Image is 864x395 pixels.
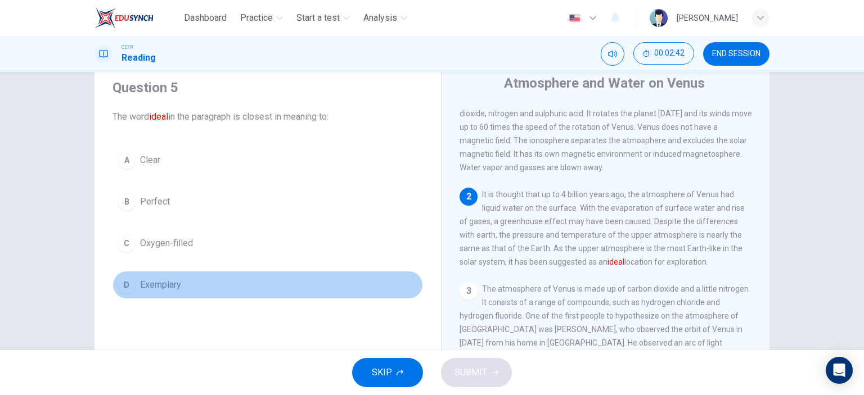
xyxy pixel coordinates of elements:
div: B [118,193,136,211]
div: Mute [601,42,624,66]
button: COxygen-filled [112,229,423,257]
button: BPerfect [112,188,423,216]
div: A [118,151,136,169]
img: en [568,14,582,22]
button: END SESSION [703,42,769,66]
font: ideal [607,257,624,266]
div: 2 [460,188,478,206]
img: Profile picture [650,9,668,27]
span: Dashboard [184,11,227,25]
span: 00:02:42 [654,49,685,58]
span: Practice [240,11,273,25]
div: Open Intercom Messenger [826,357,853,384]
span: CEFR [121,43,133,51]
h4: Atmosphere and Water on Venus [504,74,705,92]
button: Start a test [292,8,354,28]
button: Dashboard [179,8,231,28]
span: It is thought that up to 4 billion years ago, the atmosphere of Venus had liquid water on the sur... [460,190,745,266]
button: Practice [236,8,287,28]
button: SKIP [352,358,423,387]
img: EduSynch logo [94,7,154,29]
button: Analysis [359,8,412,28]
font: ideal [149,111,168,122]
span: Analysis [363,11,397,25]
a: EduSynch logo [94,7,179,29]
h4: Question 5 [112,79,423,97]
span: The atmosphere of Venus is made up of carbon dioxide and a little nitrogen. It consists of a rang... [460,284,750,388]
button: AClear [112,146,423,174]
span: Oxygen-filled [140,237,193,250]
div: Hide [633,42,694,66]
span: Start a test [296,11,340,25]
span: END SESSION [712,49,760,58]
span: Clear [140,153,160,167]
span: SKIP [372,365,392,380]
span: The temperature of Venus is 467 degrees Celsius; the atmosphere of Venus is hotter and denser tha... [460,82,752,172]
span: The word in the paragraph is closest in meaning to: [112,110,423,124]
div: [PERSON_NAME] [677,11,738,25]
button: 00:02:42 [633,42,694,65]
span: Perfect [140,195,170,208]
div: D [118,276,136,294]
div: C [118,234,136,252]
button: DExemplary [112,271,423,299]
h1: Reading [121,51,156,65]
span: Exemplary [140,278,181,292]
div: 3 [460,282,478,300]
